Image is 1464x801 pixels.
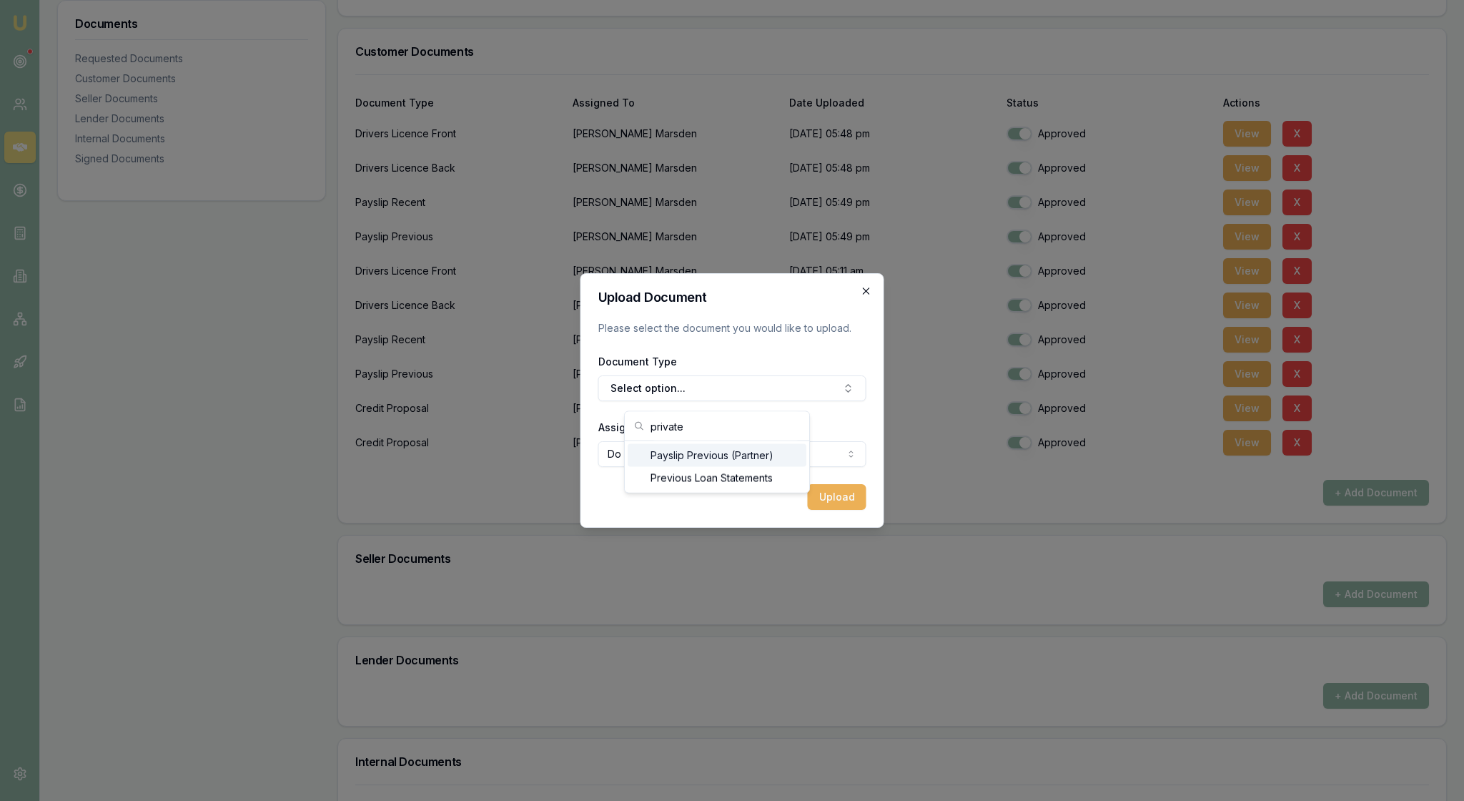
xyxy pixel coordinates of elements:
p: Please select the document you would like to upload. [598,321,866,335]
label: Assigned Client [598,421,677,433]
button: Select option... [598,375,866,401]
input: Search... [651,412,801,441]
label: Document Type [598,355,677,368]
div: Previous Loan Statements [628,467,806,490]
button: Upload [808,484,866,510]
h2: Upload Document [598,291,866,304]
div: Search... [625,441,809,493]
div: Payslip Previous (Partner) [628,444,806,467]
